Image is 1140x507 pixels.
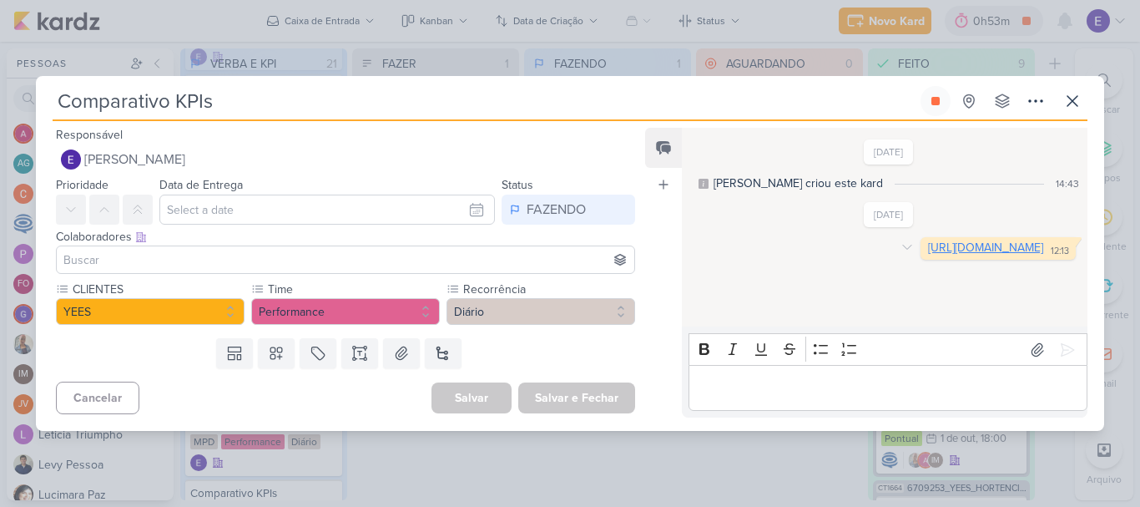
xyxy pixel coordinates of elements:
label: CLIENTES [71,281,245,298]
div: Editor editing area: main [689,365,1087,411]
label: Data de Entrega [159,178,243,192]
label: Time [266,281,440,298]
div: [PERSON_NAME] criou este kard [714,175,883,192]
input: Kard Sem Título [53,86,917,116]
img: Eduardo Quaresma [61,150,81,170]
button: YEES [56,298,245,325]
label: Status [502,178,533,192]
label: Responsável [56,128,123,142]
button: FAZENDO [502,195,635,225]
input: Select a date [159,195,495,225]
label: Recorrência [462,281,635,298]
button: Performance [251,298,440,325]
input: Buscar [60,250,631,270]
div: 12:13 [1051,245,1069,258]
label: Prioridade [56,178,108,192]
button: Diário [446,298,635,325]
div: Editor toolbar [689,333,1087,366]
a: [URL][DOMAIN_NAME] [928,241,1043,255]
button: Cancelar [56,382,139,414]
button: [PERSON_NAME] [56,144,635,175]
div: 14:43 [1056,176,1079,191]
span: [PERSON_NAME] [84,150,185,170]
div: Colaboradores [56,228,635,246]
div: FAZENDO [527,200,586,220]
div: Parar relógio [929,94,942,108]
